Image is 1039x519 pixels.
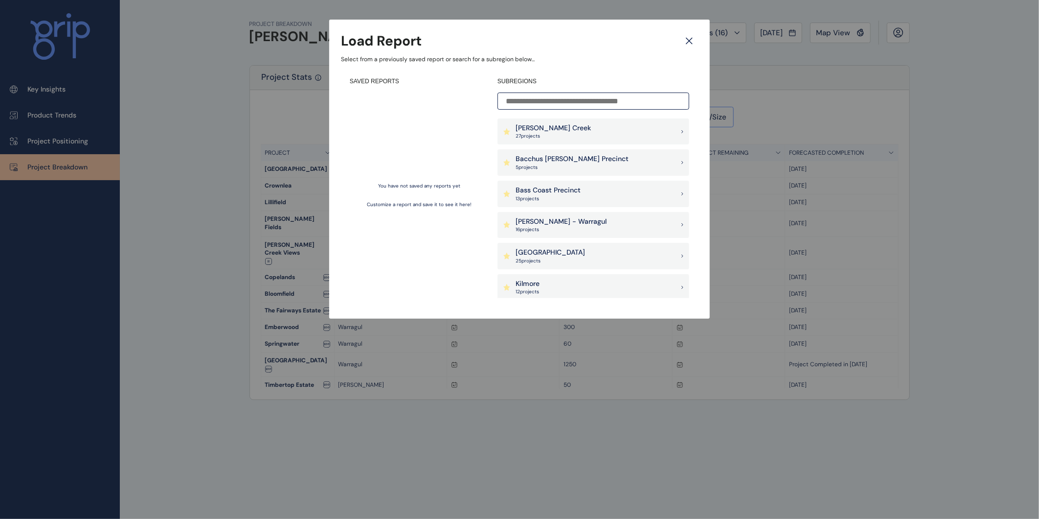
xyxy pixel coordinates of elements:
p: 12 project s [516,288,540,295]
h4: SUBREGIONS [497,77,689,86]
p: Select from a previously saved report or search for a subregion below... [341,55,698,64]
p: 25 project s [516,258,585,264]
p: 27 project s [516,133,591,140]
p: Customize a report and save it to see it here! [367,201,472,208]
h4: SAVED REPORTS [350,77,489,86]
p: [GEOGRAPHIC_DATA] [516,248,585,258]
p: Bacchus [PERSON_NAME] Precinct [516,154,629,164]
p: Bass Coast Precinct [516,186,581,195]
p: You have not saved any reports yet [378,183,460,189]
p: [PERSON_NAME] - Warragul [516,217,607,227]
p: [PERSON_NAME] Creek [516,123,591,133]
p: 16 project s [516,226,607,233]
p: 13 project s [516,195,581,202]
p: 5 project s [516,164,629,171]
h3: Load Report [341,31,422,50]
p: Kilmore [516,279,540,289]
